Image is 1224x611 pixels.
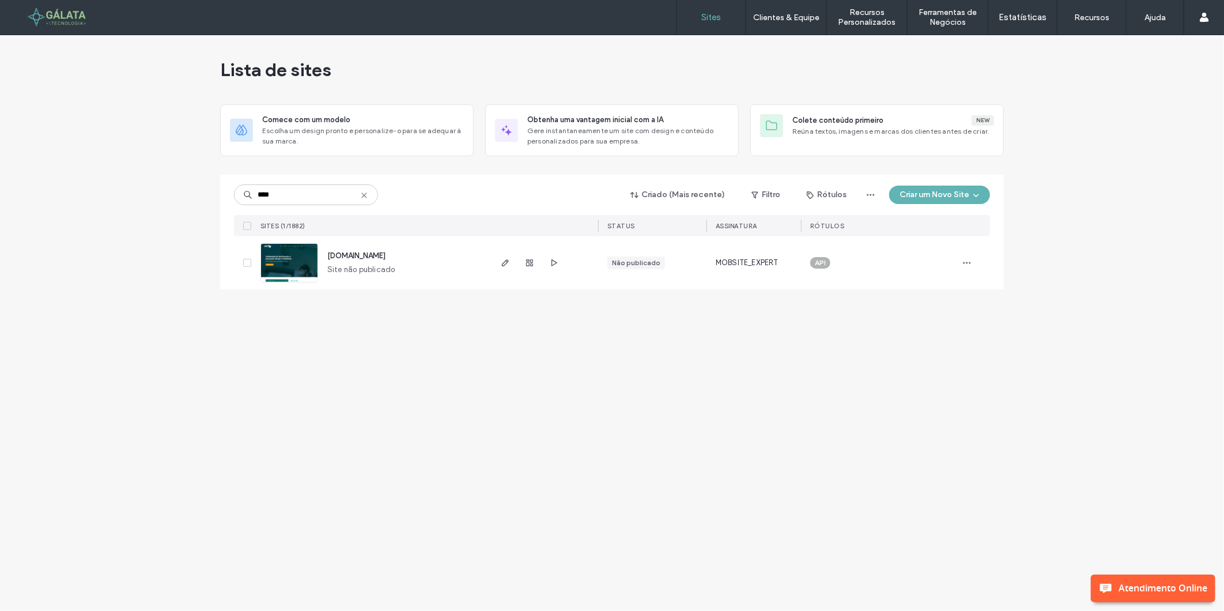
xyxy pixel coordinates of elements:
button: Filtro [740,186,792,204]
label: Sites [702,12,721,22]
button: Criado (Mais recente) [621,186,735,204]
div: Colete conteúdo primeiroNewReúna textos, imagens e marcas dos clientes antes de criar. [750,104,1004,156]
button: Rótulos [796,186,857,204]
div: Comece com um modeloEscolha um design pronto e personalize-o para se adequar à sua marca. [220,104,474,156]
span: Gere instantaneamente um site com design e conteúdo personalizados para sua empresa. [527,126,729,146]
label: Ajuda [1144,13,1166,22]
label: Ferramentas de Negócios [908,7,988,27]
span: Reúna textos, imagens e marcas dos clientes antes de criar. [792,126,994,137]
label: Recursos Personalizados [827,7,907,27]
span: Ajuda [25,8,55,18]
span: Lista de sites [220,58,331,81]
span: Comece com um modelo [262,114,350,126]
a: [DOMAIN_NAME] [327,251,386,260]
span: Assinatura [716,222,757,230]
button: Criar um Novo Site [889,186,990,204]
div: Não publicado [612,258,660,268]
span: Escolha um design pronto e personalize-o para se adequar à sua marca. [262,126,464,146]
span: STATUS [607,222,635,230]
label: Estatísticas [999,12,1047,22]
label: Recursos [1074,13,1109,22]
span: Sites (1/1882) [260,222,305,230]
div: New [972,115,994,126]
div: Obtenha uma vantagem inicial com a IAGere instantaneamente um site com design e conteúdo personal... [485,104,739,156]
span: Atendimento Online [1119,575,1215,594]
span: Obtenha uma vantagem inicial com a IA [527,114,663,126]
span: API [815,258,826,268]
label: Clientes & Equipe [753,13,819,22]
span: Rótulos [810,222,845,230]
span: Site não publicado [327,264,395,276]
span: MOBSITE_EXPERT [716,257,779,269]
span: Colete conteúdo primeiro [792,115,883,126]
